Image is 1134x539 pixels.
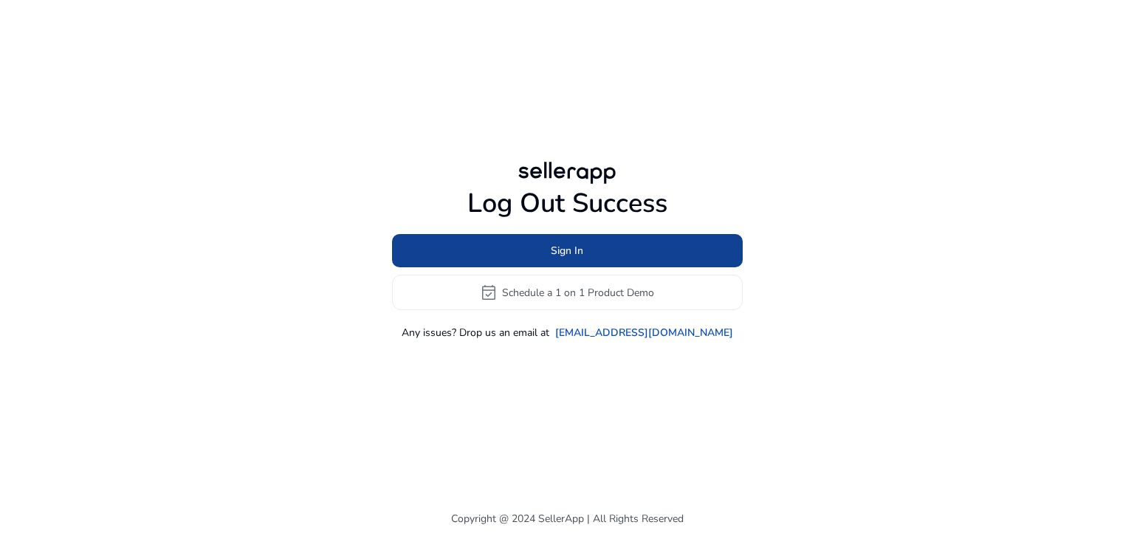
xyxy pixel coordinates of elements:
[551,243,583,258] span: Sign In
[392,275,743,310] button: event_availableSchedule a 1 on 1 Product Demo
[402,325,549,340] p: Any issues? Drop us an email at
[392,188,743,219] h1: Log Out Success
[555,325,733,340] a: [EMAIL_ADDRESS][DOMAIN_NAME]
[480,284,498,301] span: event_available
[392,234,743,267] button: Sign In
